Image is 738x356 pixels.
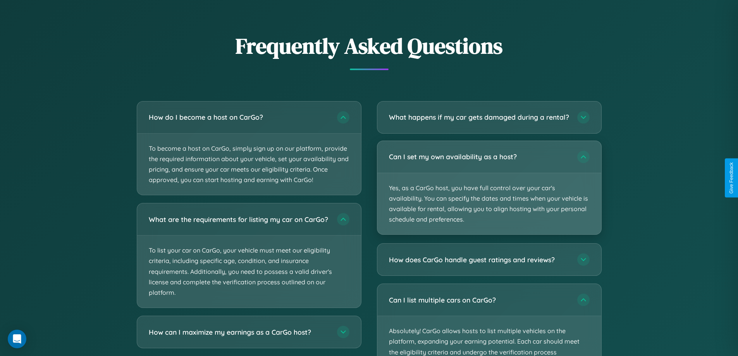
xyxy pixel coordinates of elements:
[137,236,361,308] p: To list your car on CarGo, your vehicle must meet our eligibility criteria, including specific ag...
[377,173,601,235] p: Yes, as a CarGo host, you have full control over your car's availability. You can specify the dat...
[389,295,569,305] h3: Can I list multiple cars on CarGo?
[389,255,569,265] h3: How does CarGo handle guest ratings and reviews?
[149,327,329,337] h3: How can I maximize my earnings as a CarGo host?
[149,112,329,122] h3: How do I become a host on CarGo?
[137,31,602,61] h2: Frequently Asked Questions
[729,162,734,194] div: Give Feedback
[137,134,361,195] p: To become a host on CarGo, simply sign up on our platform, provide the required information about...
[8,330,26,348] div: Open Intercom Messenger
[389,112,569,122] h3: What happens if my car gets damaged during a rental?
[149,215,329,224] h3: What are the requirements for listing my car on CarGo?
[389,152,569,162] h3: Can I set my own availability as a host?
